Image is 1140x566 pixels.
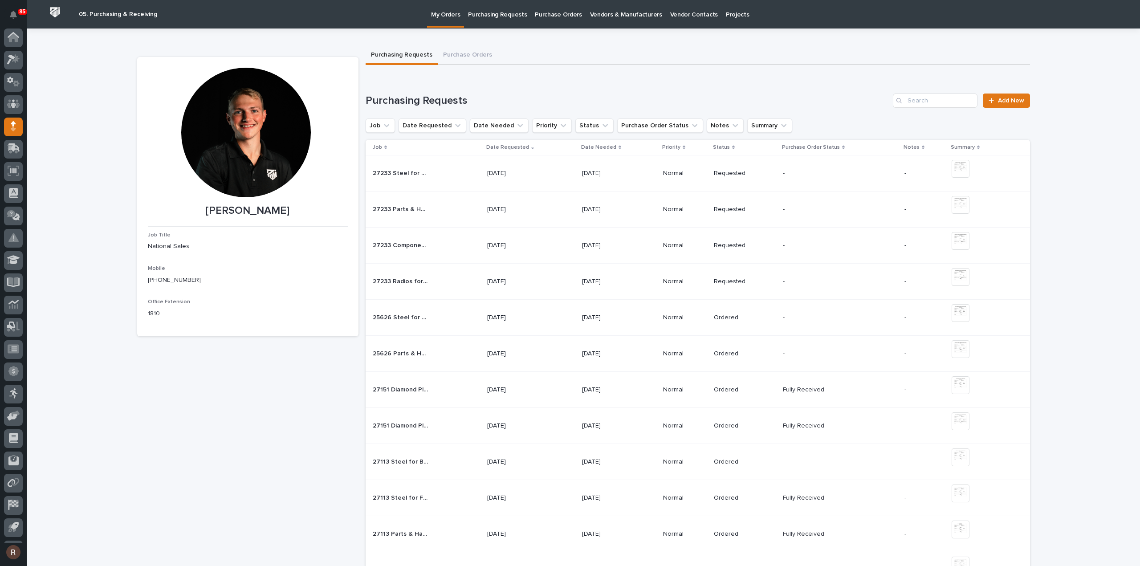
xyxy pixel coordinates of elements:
[904,143,920,152] p: Notes
[893,94,977,108] input: Search
[582,422,638,430] p: [DATE]
[582,314,638,322] p: [DATE]
[904,494,945,502] p: -
[714,314,769,322] p: Ordered
[582,206,638,213] p: [DATE]
[366,516,1030,552] tr: 27113 Parts & Hardware for Flange Width Adders27113 Parts & Hardware for Flange Width Adders [DAT...
[714,242,769,249] p: Requested
[438,46,497,65] button: Purchase Orders
[79,11,157,18] h2: 05. Purchasing & Receiving
[714,170,769,177] p: Requested
[951,143,975,152] p: Summary
[783,348,786,358] p: -
[904,458,945,466] p: -
[663,170,707,177] p: Normal
[4,543,23,562] button: users-avatar
[366,408,1030,444] tr: 27151 Diamond Plate Hardware27151 Diamond Plate Hardware [DATE][DATE]NormalOrderedFully ReceivedF...
[783,493,826,502] p: Fully Received
[783,276,786,285] p: -
[11,11,23,25] div: Notifications85
[366,155,1030,191] tr: 27233 Steel for Motorized Jib27233 Steel for Motorized Jib [DATE][DATE]NormalRequested-- -
[486,143,529,152] p: Date Requested
[713,143,730,152] p: Status
[783,456,786,466] p: -
[904,422,945,430] p: -
[663,494,707,502] p: Normal
[373,420,430,430] p: 27151 Diamond Plate Hardware
[487,422,543,430] p: [DATE]
[373,384,430,394] p: 27151 Diamond Plate
[998,98,1024,104] span: Add New
[148,242,348,251] p: National Sales
[783,168,786,177] p: -
[904,386,945,394] p: -
[904,170,945,177] p: -
[582,458,638,466] p: [DATE]
[783,529,826,538] p: Fully Received
[663,278,707,285] p: Normal
[366,300,1030,336] tr: 25626 Steel for Carriage Guides25626 Steel for Carriage Guides [DATE][DATE]NormalOrdered-- -
[582,170,638,177] p: [DATE]
[714,494,769,502] p: Ordered
[714,278,769,285] p: Requested
[575,118,614,133] button: Status
[663,314,707,322] p: Normal
[707,118,744,133] button: Notes
[714,422,769,430] p: Ordered
[904,530,945,538] p: -
[904,278,945,285] p: -
[487,242,543,249] p: [DATE]
[366,372,1030,408] tr: 27151 Diamond Plate27151 Diamond Plate [DATE][DATE]NormalOrderedFully ReceivedFully Received -
[783,420,826,430] p: Fully Received
[487,170,543,177] p: [DATE]
[714,350,769,358] p: Ordered
[904,242,945,249] p: -
[581,143,616,152] p: Date Needed
[783,204,786,213] p: -
[148,266,165,271] span: Mobile
[783,312,786,322] p: -
[714,206,769,213] p: Requested
[663,422,707,430] p: Normal
[663,206,707,213] p: Normal
[148,232,171,238] span: Job Title
[373,276,430,285] p: 27233 Radios for Motorized Jib
[663,458,707,466] p: Normal
[366,264,1030,300] tr: 27233 Radios for Motorized Jib27233 Radios for Motorized Jib [DATE][DATE]NormalRequested-- -
[373,143,382,152] p: Job
[373,456,430,466] p: 27113 Steel for Brackets
[487,314,543,322] p: [DATE]
[714,386,769,394] p: Ordered
[366,191,1030,228] tr: 27233 Parts & Hardware for Motorized Jib27233 Parts & Hardware for Motorized Jib [DATE][DATE]Norm...
[366,228,1030,264] tr: 27233 Components for Motorized Jib27233 Components for Motorized Jib [DATE][DATE]NormalRequested-- -
[532,118,572,133] button: Priority
[582,242,638,249] p: [DATE]
[373,204,430,213] p: 27233 Parts & Hardware for Motorized Jib
[582,386,638,394] p: [DATE]
[617,118,703,133] button: Purchase Order Status
[487,458,543,466] p: [DATE]
[662,143,680,152] p: Priority
[783,384,826,394] p: Fully Received
[487,350,543,358] p: [DATE]
[373,168,430,177] p: 27233 Steel for Motorized Jib
[373,529,430,538] p: 27113 Parts & Hardware for Flange Width Adders
[373,312,430,322] p: 25626 Steel for Carriage Guides
[366,480,1030,516] tr: 27113 Steel for Flange Width Adders27113 Steel for Flange Width Adders [DATE][DATE]NormalOrderedF...
[904,206,945,213] p: -
[663,530,707,538] p: Normal
[783,240,786,249] p: -
[148,277,201,283] a: [PHONE_NUMBER]
[487,530,543,538] p: [DATE]
[582,530,638,538] p: [DATE]
[148,309,348,318] p: 1810
[487,278,543,285] p: [DATE]
[366,444,1030,480] tr: 27113 Steel for Brackets27113 Steel for Brackets [DATE][DATE]NormalOrdered-- -
[782,143,840,152] p: Purchase Order Status
[373,493,430,502] p: 27113 Steel for Flange Width Adders
[487,386,543,394] p: [DATE]
[663,242,707,249] p: Normal
[904,350,945,358] p: -
[714,530,769,538] p: Ordered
